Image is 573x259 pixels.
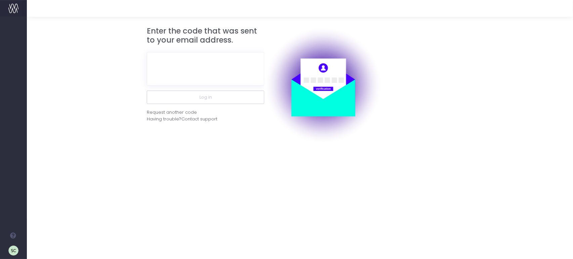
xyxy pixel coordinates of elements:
[147,116,264,122] div: Having trouble?
[264,27,382,144] img: auth.png
[147,109,197,116] div: Request another code
[147,91,264,104] button: Log in
[147,27,264,45] h3: Enter the code that was sent to your email address.
[8,246,18,256] img: images/default_profile_image.png
[181,116,217,122] span: Contact support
